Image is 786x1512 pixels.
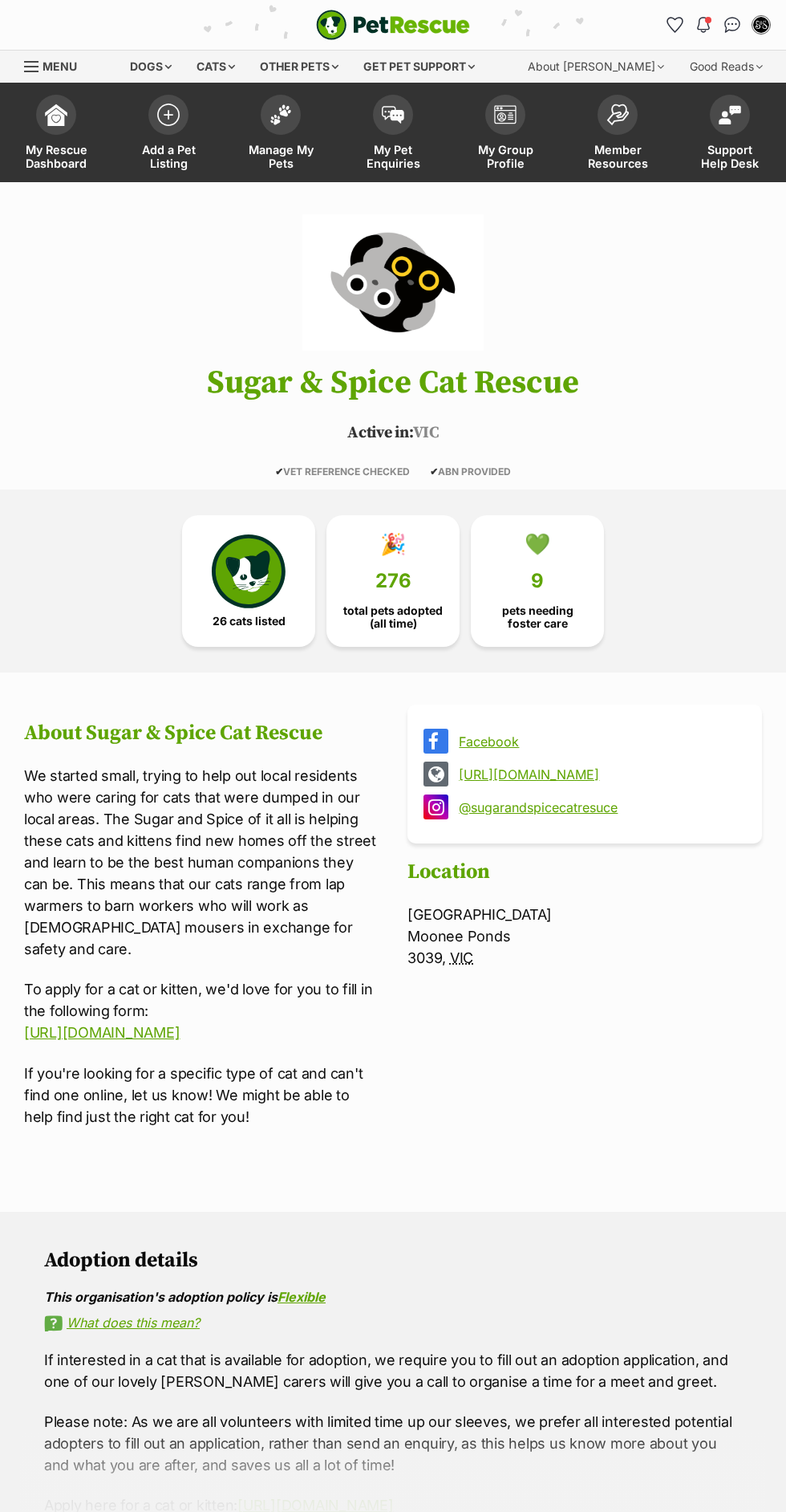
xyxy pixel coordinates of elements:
[316,10,470,40] img: logo-e224e6f780fb5917bec1dbf3a21bbac754714ae5b6737aabdf751b685950b380.svg
[469,143,541,170] span: My Group Profile
[719,12,745,38] a: Conversations
[407,949,446,966] span: 3039,
[316,10,470,40] a: PetRescue
[225,87,337,182] a: Manage My Pets
[606,104,629,125] img: member-resources-icon-8e73f808a243e03378d46382f2149f9095a855e16c252ad45f914b54edf8863c.svg
[380,532,406,556] div: 🎉
[24,765,379,960] p: We started small, trying to help out local residents who were caring for cats that were dumped in...
[326,515,460,647] a: 🎉 276 total pets adopted (all time)
[44,1249,742,1273] h2: Adoption details
[561,87,674,182] a: Member Resources
[471,515,604,647] a: 💚 9 pets needing foster care
[407,906,552,923] span: [GEOGRAPHIC_DATA]
[249,51,350,83] div: Other pets
[212,534,286,608] img: cat-icon-068c71abf8fe30c970a85cd354bc8e23425d12f6e8612795f06af48be43a487a.svg
[581,143,654,170] span: Member Resources
[662,12,774,38] ul: Account quick links
[44,1349,742,1392] p: If interested in a cat that is available for adoption, we require you to fill out an adoption app...
[24,721,379,746] h2: About Sugar & Spice Cat Rescue
[674,87,786,182] a: Support Help Desk
[697,17,710,33] img: notifications-46538b983faf8c2785f20acdc204bb7945ddae34d4c08c2a6579f10ce5e182be.svg
[450,949,473,966] abbr: Victoria
[213,615,286,628] span: 26 cats listed
[112,87,225,182] a: Add a Pet Listing
[679,51,774,83] div: Good Reads
[430,465,438,478] icon: ✔
[719,105,741,124] img: help-desk-icon-fdf02630f3aa405de69fd3d07c3f3aa587a6932b1a1747fa1d2bba05be0121f9.svg
[24,51,88,79] a: Menu
[119,51,183,83] div: Dogs
[278,1289,326,1305] a: Flexible
[753,17,769,33] img: Sugar and Spice Cat Rescue profile pic
[459,800,739,815] a: @sugarandspicecatresuce
[185,51,246,83] div: Cats
[24,1063,379,1128] p: If you're looking for a specific type of cat and can't find one online, let us know! We might be ...
[45,104,67,126] img: dashboard-icon-eb2f2d2d3e046f16d808141f083e7271f6b2e854fb5c12c21221c1fb7104beca.svg
[357,143,429,170] span: My Pet Enquiries
[517,51,675,83] div: About [PERSON_NAME]
[132,143,205,170] span: Add a Pet Listing
[20,143,92,170] span: My Rescue Dashboard
[691,12,716,38] button: Notifications
[724,17,741,33] img: chat-41dd97257d64d25036548639549fe6c8038ab92f7586957e7f3b1b290dea8141.svg
[340,604,446,630] span: total pets adopted (all time)
[459,734,739,749] a: Facebook
[382,106,404,124] img: pet-enquiries-icon-7e3ad2cf08bfb03b45e93fb7055b45f3efa6380592205ae92323e6603595dc1f.svg
[494,105,517,124] img: group-profile-icon-3fa3cf56718a62981997c0bc7e787c4b2cf8bcc04b72c1350f741eb67cf2f40e.svg
[407,928,510,945] span: Moonee Ponds
[269,104,292,125] img: manage-my-pets-icon-02211641906a0b7f246fdf0571729dbe1e7629f14944591b6c1af311fb30b64b.svg
[182,515,315,647] a: 26 cats listed
[337,87,449,182] a: My Pet Enquiries
[44,1315,742,1330] a: What does this mean?
[449,87,561,182] a: My Group Profile
[352,51,486,83] div: Get pet support
[275,465,283,478] icon: ✔
[662,12,687,38] a: Favourites
[44,1290,742,1304] div: This organisation's adoption policy is
[275,465,410,478] span: VET REFERENCE CHECKED
[430,465,511,478] span: ABN PROVIDED
[157,104,180,126] img: add-pet-listing-icon-0afa8454b4691262ce3f59096e99ab1cd57d4a30225e0717b998d2c9b9846f56.svg
[375,570,411,592] span: 276
[531,570,544,592] span: 9
[245,143,317,170] span: Manage My Pets
[24,978,379,1043] p: To apply for a cat or kitten, we'd love for you to fill in the following form:
[24,1024,180,1041] a: [URL][DOMAIN_NAME]
[484,604,590,630] span: pets needing foster care
[347,423,412,443] span: Active in:
[407,860,762,884] h2: Location
[748,12,774,38] button: My account
[43,59,77,73] span: Menu
[525,532,550,556] div: 💚
[302,214,484,351] img: Sugar & Spice Cat Rescue
[44,1411,742,1476] p: Please note: As we are all volunteers with limited time up our sleeves, we prefer all interested ...
[459,767,739,782] a: [URL][DOMAIN_NAME]
[694,143,766,170] span: Support Help Desk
